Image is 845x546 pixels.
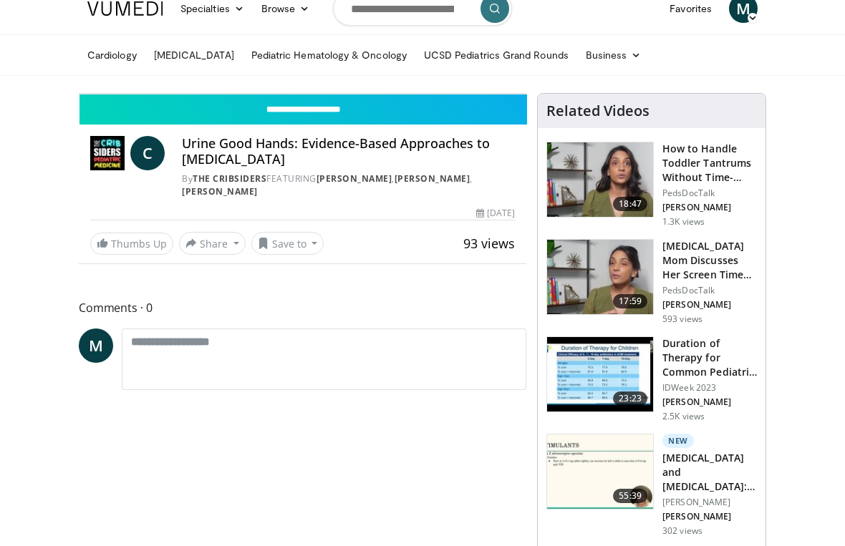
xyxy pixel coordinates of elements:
[662,299,757,311] p: [PERSON_NAME]
[662,511,757,522] p: [PERSON_NAME]
[463,235,515,252] span: 93 views
[662,382,757,394] p: IDWeek 2023
[662,411,705,422] p: 2.5K views
[145,41,243,69] a: [MEDICAL_DATA]
[79,298,526,317] span: Comments 0
[662,451,757,494] h3: [MEDICAL_DATA] and [MEDICAL_DATA]: Stimming and Stimulants
[613,294,647,308] span: 17:59
[577,41,650,69] a: Business
[662,434,694,448] p: New
[546,142,757,228] a: 18:47 How to Handle Toddler Tantrums Without Time-Outs: A Pediatrician’s S… PedsDocTalk [PERSON_N...
[662,497,757,508] p: [PERSON_NAME]
[662,525,702,537] p: 302 views
[87,1,163,16] img: VuMedi Logo
[90,233,173,255] a: Thumbs Up
[613,489,647,503] span: 55:39
[415,41,577,69] a: UCSD Pediatrics Grand Rounds
[130,136,165,170] a: C
[613,197,647,211] span: 18:47
[193,172,266,185] a: The Cribsiders
[547,142,653,217] img: 50ea502b-14b0-43c2-900c-1755f08e888a.150x105_q85_crop-smart_upscale.jpg
[662,142,757,185] h3: How to Handle Toddler Tantrums Without Time-Outs: A Pediatrician’s S…
[662,336,757,379] h3: Duration of Therapy for Common Pediatric Infections: How Long Can Yo…
[79,328,113,363] a: M
[613,391,647,406] span: 23:23
[251,232,324,255] button: Save to
[662,239,757,282] h3: [MEDICAL_DATA] Mom Discusses Her Screen Time Approach for Her Preschoo…
[79,41,145,69] a: Cardiology
[395,172,470,185] a: [PERSON_NAME]
[662,202,757,213] p: [PERSON_NAME]
[662,313,702,325] p: 593 views
[546,434,757,537] a: 55:39 New [MEDICAL_DATA] and [MEDICAL_DATA]: Stimming and Stimulants [PERSON_NAME] [PERSON_NAME] ...
[546,336,757,422] a: 23:23 Duration of Therapy for Common Pediatric Infections: How Long Can Yo… IDWeek 2023 [PERSON_N...
[90,136,125,170] img: The Cribsiders
[547,240,653,314] img: 545bfb05-4c46-43eb-a600-77e1c8216bd9.150x105_q85_crop-smart_upscale.jpg
[662,187,757,199] p: PedsDocTalk
[476,207,515,220] div: [DATE]
[547,434,653,509] img: d36e463e-79e1-402d-9e36-b355bbb887a9.150x105_q85_crop-smart_upscale.jpg
[662,285,757,296] p: PedsDocTalk
[243,41,415,69] a: Pediatric Hematology & Oncology
[182,172,515,198] div: By FEATURING , ,
[179,232,246,255] button: Share
[317,172,392,185] a: [PERSON_NAME]
[546,102,650,120] h4: Related Videos
[182,136,515,167] h4: Urine Good Hands: Evidence-Based Approaches to [MEDICAL_DATA]
[662,216,705,228] p: 1.3K views
[546,239,757,325] a: 17:59 [MEDICAL_DATA] Mom Discusses Her Screen Time Approach for Her Preschoo… PedsDocTalk [PERSON...
[662,396,757,408] p: [PERSON_NAME]
[182,185,258,198] a: [PERSON_NAME]
[547,337,653,411] img: e1c5528f-ea3e-4198-aec8-51b2a8490044.150x105_q85_crop-smart_upscale.jpg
